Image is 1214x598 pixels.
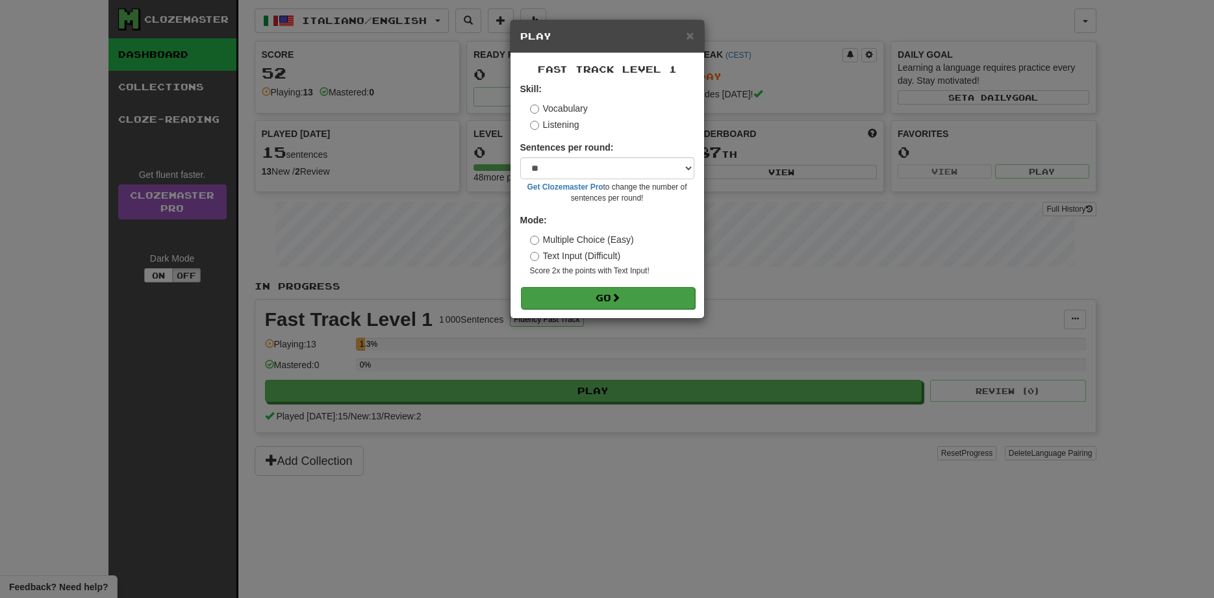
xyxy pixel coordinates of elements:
h5: Play [520,30,694,43]
a: Get Clozemaster Pro [527,182,603,192]
input: Vocabulary [530,105,539,114]
input: Text Input (Difficult) [530,252,539,261]
input: Multiple Choice (Easy) [530,236,539,245]
input: Listening [530,121,539,130]
strong: Skill: [520,84,542,94]
label: Sentences per round: [520,141,614,154]
label: Vocabulary [530,102,588,115]
label: Text Input (Difficult) [530,249,621,262]
button: Close [686,29,694,42]
label: Listening [530,118,579,131]
small: Score 2x the points with Text Input ! [530,266,694,277]
strong: Mode: [520,215,547,225]
label: Multiple Choice (Easy) [530,233,634,246]
span: Fast Track Level 1 [538,64,677,75]
span: × [686,28,694,43]
small: to change the number of sentences per round! [520,182,694,204]
button: Go [521,287,695,309]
